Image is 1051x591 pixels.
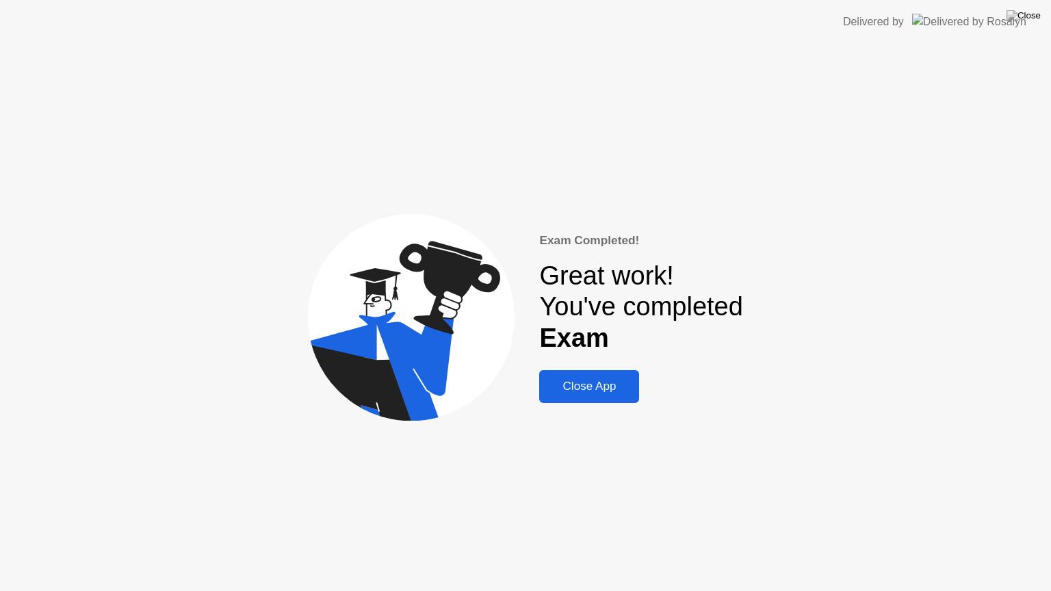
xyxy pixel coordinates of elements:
[1007,10,1041,21] img: Close
[912,14,1026,29] img: Delivered by Rosalyn
[843,14,904,30] div: Delivered by
[539,232,742,250] div: Exam Completed!
[539,261,742,354] div: Great work! You've completed
[539,370,639,403] button: Close App
[539,324,608,352] b: Exam
[543,380,635,393] div: Close App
